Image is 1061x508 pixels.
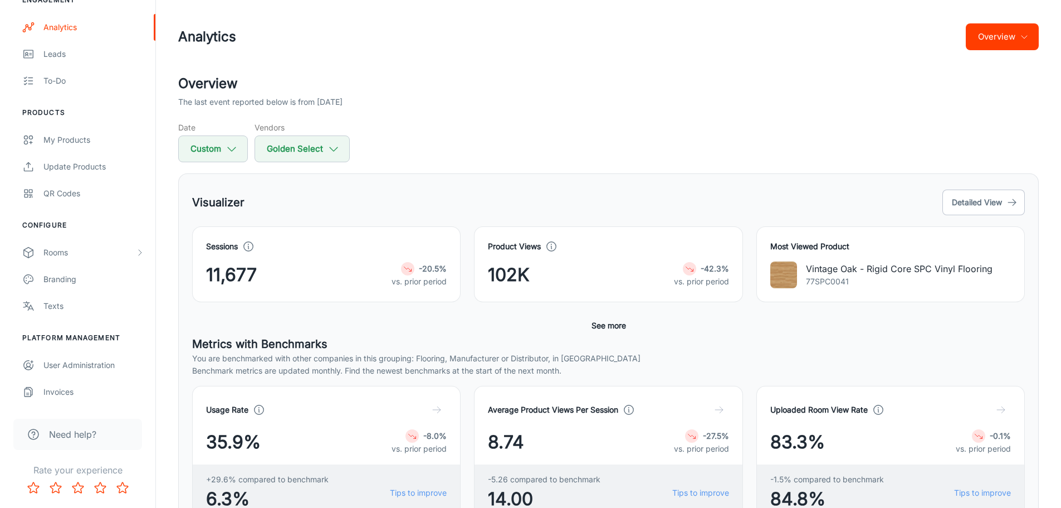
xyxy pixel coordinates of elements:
[192,336,1025,352] h5: Metrics with Benchmarks
[43,134,144,146] div: My Products
[488,262,530,288] span: 102K
[770,262,797,288] img: Vintage Oak - Rigid Core SPC Vinyl Flooring
[255,122,350,133] h5: Vendors
[43,75,144,87] div: To-do
[770,429,825,456] span: 83.3%
[49,428,96,441] span: Need help?
[206,404,248,416] h4: Usage Rate
[22,477,45,499] button: Rate 1 star
[806,275,992,288] p: 77SPC0041
[43,273,144,286] div: Branding
[770,240,1011,253] h4: Most Viewed Product
[67,477,89,499] button: Rate 3 star
[45,477,67,499] button: Rate 2 star
[43,187,144,200] div: QR Codes
[770,473,884,486] span: -1.5% compared to benchmark
[178,27,236,47] h1: Analytics
[672,487,729,499] a: Tips to improve
[43,161,144,173] div: Update Products
[488,404,618,416] h4: Average Product Views Per Session
[111,477,134,499] button: Rate 5 star
[703,431,729,441] strong: -27.5%
[942,190,1025,215] button: Detailed View
[587,316,630,336] button: See more
[966,23,1039,50] button: Overview
[178,136,248,162] button: Custom
[990,431,1011,441] strong: -0.1%
[390,487,447,499] a: Tips to improve
[43,359,144,371] div: User Administration
[43,21,144,33] div: Analytics
[956,443,1011,455] p: vs. prior period
[9,463,146,477] p: Rate your experience
[206,473,329,486] span: +29.6% compared to benchmark
[192,365,1025,377] p: Benchmark metrics are updated monthly. Find the newest benchmarks at the start of the next month.
[770,404,868,416] h4: Uploaded Room View Rate
[178,74,1039,94] h2: Overview
[255,136,350,162] button: Golden Select
[43,386,144,398] div: Invoices
[178,122,248,133] h5: Date
[419,264,447,273] strong: -20.5%
[206,262,257,288] span: 11,677
[89,477,111,499] button: Rate 4 star
[206,240,238,253] h4: Sessions
[701,264,729,273] strong: -42.3%
[674,443,729,455] p: vs. prior period
[392,443,447,455] p: vs. prior period
[43,246,135,259] div: Rooms
[43,300,144,312] div: Texts
[488,429,524,456] span: 8.74
[954,487,1011,499] a: Tips to improve
[488,240,541,253] h4: Product Views
[192,194,245,211] h5: Visualizer
[423,431,447,441] strong: -8.0%
[178,96,343,108] p: The last event reported below is from [DATE]
[674,275,729,288] p: vs. prior period
[192,352,1025,365] p: You are benchmarked with other companies in this grouping: Flooring, Manufacturer or Distributor,...
[392,275,447,288] p: vs. prior period
[43,48,144,60] div: Leads
[206,429,261,456] span: 35.9%
[488,473,600,486] span: -5.26 compared to benchmark
[806,262,992,275] p: Vintage Oak - Rigid Core SPC Vinyl Flooring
